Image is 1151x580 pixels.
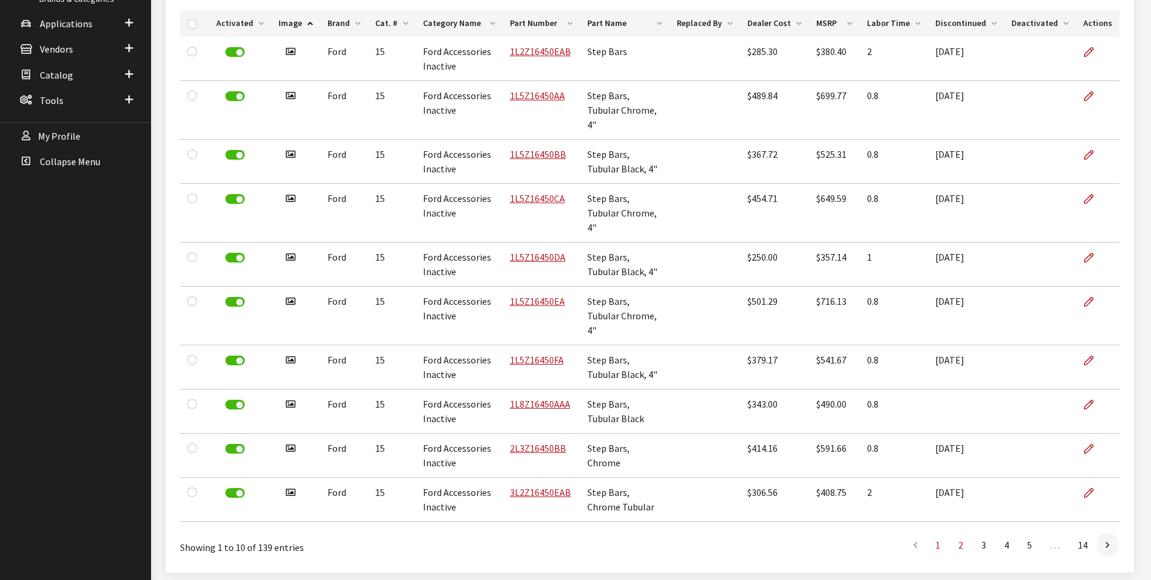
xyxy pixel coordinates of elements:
[416,389,503,434] td: Ford Accessories Inactive
[928,10,1004,37] th: Discontinued: activate to sort column ascending
[1069,533,1096,557] a: 14
[40,94,63,106] span: Tools
[320,287,368,345] td: Ford
[320,184,368,243] td: Ford
[860,434,928,478] td: 0.8
[368,81,416,140] td: 15
[860,287,928,345] td: 0.8
[809,243,860,287] td: $357.14
[209,10,271,37] th: Activated: activate to sort column ascending
[809,434,860,478] td: $591.66
[809,389,860,434] td: $490.00
[860,140,928,184] td: 0.8
[1083,389,1104,420] a: Edit Part
[225,253,245,262] label: Deactivate Part
[416,10,503,37] th: Category Name: activate to sort column ascending
[320,10,368,37] th: Brand: activate to sort column ascending
[928,37,1004,81] td: [DATE]
[368,37,416,81] td: 15
[809,184,860,243] td: $649.59
[368,345,416,389] td: 15
[368,243,416,287] td: 15
[580,184,669,243] td: Step Bars, Tubular Chrome, 4"
[860,345,928,389] td: 0.8
[510,295,565,307] a: 1L5Z16450EA
[740,345,809,389] td: $379.17
[286,150,295,160] i: Has image
[416,37,503,81] td: Ford Accessories Inactive
[860,243,928,287] td: 1
[286,253,295,262] i: Has image
[503,10,581,37] th: Part Number: activate to sort column ascending
[416,478,503,522] td: Ford Accessories Inactive
[225,150,245,160] label: Deactivate Part
[809,287,860,345] td: $716.13
[928,434,1004,478] td: [DATE]
[225,47,245,57] label: Deactivate Part
[928,345,1004,389] td: [DATE]
[927,533,949,557] a: 1
[286,91,295,101] i: Has image
[180,532,563,555] div: Showing 1 to 10 of 139 entries
[416,184,503,243] td: Ford Accessories Inactive
[809,478,860,522] td: $408.75
[1083,37,1104,67] a: Edit Part
[1083,243,1104,273] a: Edit Part
[368,478,416,522] td: 15
[580,140,669,184] td: Step Bars, Tubular Black, 4"
[320,478,368,522] td: Ford
[928,243,1004,287] td: [DATE]
[860,389,928,434] td: 0.8
[740,243,809,287] td: $250.00
[225,297,245,307] label: Deactivate Part
[740,389,809,434] td: $343.00
[320,345,368,389] td: Ford
[225,444,245,454] label: Deactivate Part
[368,389,416,434] td: 15
[286,194,295,204] i: Has image
[928,140,1004,184] td: [DATE]
[320,434,368,478] td: Ford
[510,398,570,410] a: 1L8Z16450AAA
[510,192,565,204] a: 1L5Z16450CA
[320,243,368,287] td: Ford
[320,81,368,140] td: Ford
[510,442,566,454] a: 2L3Z16450BB
[928,184,1004,243] td: [DATE]
[1004,10,1076,37] th: Deactivated: activate to sort column ascending
[1083,345,1104,376] a: Edit Part
[740,184,809,243] td: $454.71
[510,45,571,57] a: 1L2Z16450EAB
[580,37,669,81] td: Step Bars
[225,194,245,204] label: Deactivate Part
[320,37,368,81] td: Ford
[416,434,503,478] td: Ford Accessories Inactive
[740,478,809,522] td: $306.56
[225,400,245,409] label: Deactivate Part
[416,81,503,140] td: Ford Accessories Inactive
[580,243,669,287] td: Step Bars, Tubular Black, 4"
[368,184,416,243] td: 15
[860,10,928,37] th: Labor Time: activate to sort column ascending
[928,287,1004,345] td: [DATE]
[1083,287,1104,317] a: Edit Part
[580,478,669,522] td: Step Bars, Chrome Tubular
[225,356,245,365] label: Deactivate Part
[580,389,669,434] td: Step Bars, Tubular Black
[320,389,368,434] td: Ford
[40,69,73,81] span: Catalog
[996,533,1017,557] a: 4
[580,434,669,478] td: Step Bars, Chrome
[368,434,416,478] td: 15
[286,297,295,307] i: Has image
[809,81,860,140] td: $699.77
[740,81,809,140] td: $489.84
[40,18,92,30] span: Applications
[928,478,1004,522] td: [DATE]
[860,184,928,243] td: 0.8
[1076,10,1120,37] th: Actions
[740,434,809,478] td: $414.16
[320,140,368,184] td: Ford
[809,140,860,184] td: $525.31
[740,287,809,345] td: $501.29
